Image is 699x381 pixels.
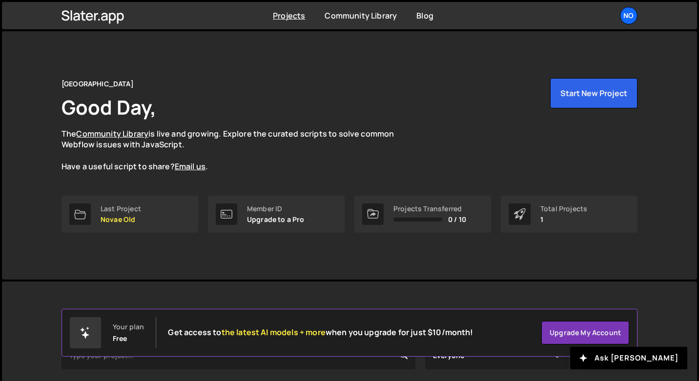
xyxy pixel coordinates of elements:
span: 0 / 10 [448,216,466,223]
a: Last Project Novae Old [62,196,198,233]
a: Projects [273,10,305,21]
div: Last Project [101,205,141,213]
h1: Good Day, [62,94,156,120]
div: Total Projects [540,205,587,213]
h2: Get access to when you upgrade for just $10/month! [168,328,473,337]
span: the latest AI models + more [222,327,326,338]
button: Start New Project [550,78,637,108]
p: Novae Old [101,216,141,223]
div: [GEOGRAPHIC_DATA] [62,78,134,90]
a: No [620,7,637,24]
a: Community Library [76,128,148,139]
div: Projects Transferred [393,205,466,213]
a: Community Library [325,10,397,21]
div: Member ID [247,205,305,213]
button: Ask [PERSON_NAME] [570,347,687,369]
a: Upgrade my account [541,321,629,344]
p: 1 [540,216,587,223]
div: Free [113,335,127,342]
p: The is live and growing. Explore the curated scripts to solve common Webflow issues with JavaScri... [62,128,413,172]
div: Your plan [113,323,144,331]
a: Blog [416,10,433,21]
a: Email us [175,161,206,172]
p: Upgrade to a Pro [247,216,305,223]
